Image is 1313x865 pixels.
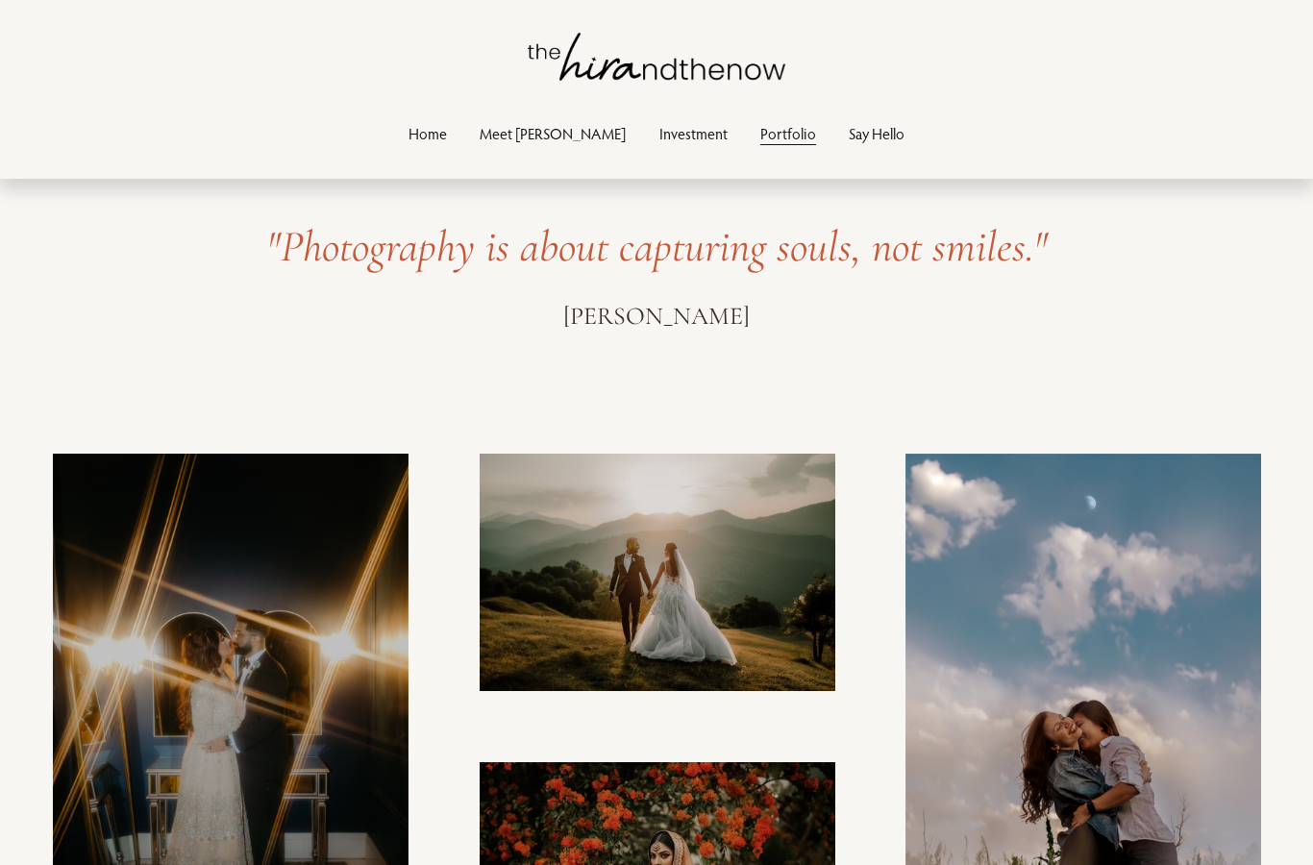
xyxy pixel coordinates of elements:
[563,301,750,331] span: [PERSON_NAME]
[528,33,785,81] img: thehirandthenow
[480,120,626,146] a: Meet [PERSON_NAME]
[480,454,835,691] img: George + Liana_2.jpg
[266,220,1048,273] em: "Photography is about capturing souls, not smiles."
[849,120,904,146] a: Say Hello
[659,120,728,146] a: Investment
[409,120,447,146] a: Home
[760,120,816,146] a: Portfolio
